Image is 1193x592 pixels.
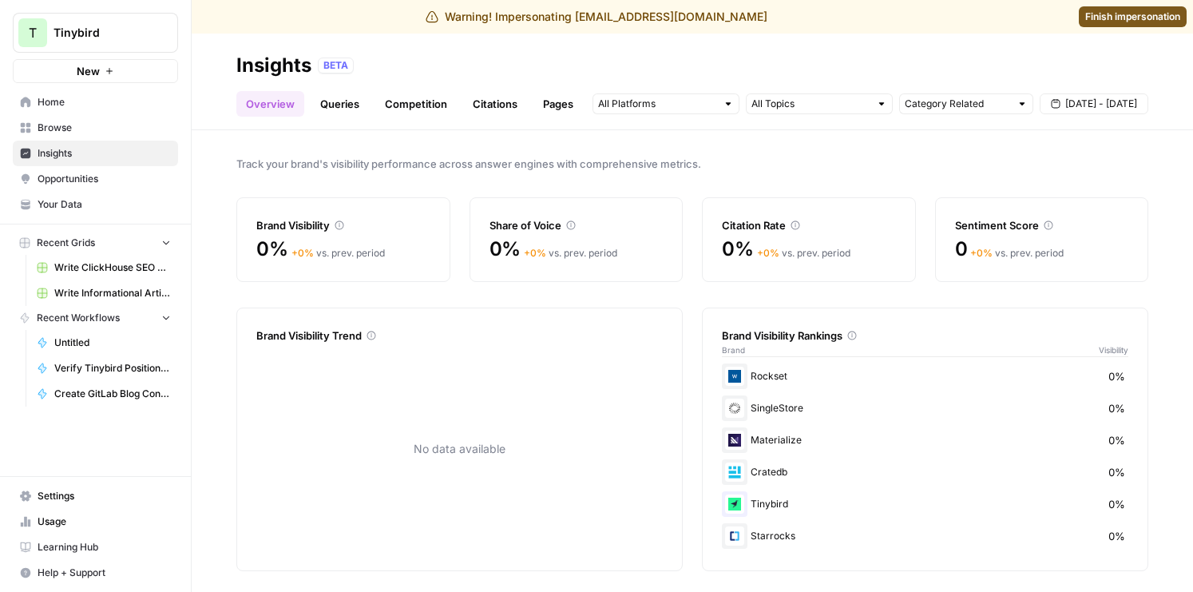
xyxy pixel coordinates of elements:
[722,217,896,233] div: Citation Rate
[725,399,744,418] img: 1mgjvb3gi23igylsjatnwu4wni65
[722,427,1128,453] div: Materialize
[38,197,171,212] span: Your Data
[1108,496,1125,512] span: 0%
[722,364,1128,389] div: Rockset
[30,280,178,306] a: Write Informational Article
[426,9,767,25] div: Warning! Impersonating [EMAIL_ADDRESS][DOMAIN_NAME]
[1108,368,1125,384] span: 0%
[722,344,745,356] span: Brand
[256,236,288,262] span: 0%
[236,91,304,117] a: Overview
[1108,432,1125,448] span: 0%
[13,115,178,141] a: Browse
[1040,93,1148,114] button: [DATE] - [DATE]
[311,91,369,117] a: Queries
[722,491,1128,517] div: Tinybird
[30,381,178,407] a: Create GitLab Blog Content MR
[722,395,1128,421] div: SingleStore
[598,96,716,112] input: All Platforms
[54,387,171,401] span: Create GitLab Blog Content MR
[13,192,178,217] a: Your Data
[77,63,100,79] span: New
[751,96,870,112] input: All Topics
[725,463,744,482] img: re94nlx1yrl9ydaajs715vxhuf9r
[725,495,744,514] img: 0jvomm6bxor3ksazir8hh9c0bai0
[757,246,850,260] div: vs. prev. period
[13,231,178,255] button: Recent Grids
[722,236,754,262] span: 0%
[38,121,171,135] span: Browse
[54,25,150,41] span: Tinybird
[38,146,171,161] span: Insights
[722,459,1128,485] div: Cratedb
[1108,528,1125,544] span: 0%
[30,356,178,381] a: Verify Tinybird Positioning
[13,534,178,560] a: Learning Hub
[13,560,178,586] button: Help + Support
[13,166,178,192] a: Opportunities
[1099,344,1128,356] span: Visibility
[54,260,171,275] span: Write ClickHouse SEO Article
[30,255,178,280] a: Write ClickHouse SEO Article
[13,509,178,534] a: Usage
[533,91,583,117] a: Pages
[291,246,385,260] div: vs. prev. period
[54,361,171,375] span: Verify Tinybird Positioning
[13,306,178,330] button: Recent Workflows
[13,483,178,509] a: Settings
[318,58,354,74] div: BETA
[54,336,171,350] span: Untitled
[13,89,178,115] a: Home
[38,540,171,554] span: Learning Hub
[256,328,663,344] div: Brand Visibility Trend
[1108,400,1125,416] span: 0%
[725,367,744,386] img: 0ycvaodxp0iglo7joup1p19lfmea
[970,246,1064,260] div: vs. prev. period
[955,236,968,262] span: 0
[13,141,178,166] a: Insights
[463,91,527,117] a: Citations
[13,13,178,53] button: Workspace: Tinybird
[1085,10,1180,24] span: Finish impersonation
[1065,97,1137,111] span: [DATE] - [DATE]
[725,431,744,450] img: 03jw8j2wk2ks3bi8okoywc4j9tog
[38,95,171,109] span: Home
[256,217,430,233] div: Brand Visibility
[524,246,617,260] div: vs. prev. period
[54,286,171,300] span: Write Informational Article
[291,247,314,259] span: + 0 %
[725,526,744,546] img: pbftwvrms58vy0sqcj1w8wa3gygc
[29,23,37,42] span: T
[970,247,993,259] span: + 0 %
[524,247,546,259] span: + 0 %
[30,330,178,356] a: Untitled
[757,247,779,259] span: + 0 %
[37,311,120,325] span: Recent Workflows
[375,91,457,117] a: Competition
[236,156,1148,172] span: Track your brand's visibility performance across answer engines with comprehensive metrics.
[905,96,1010,112] input: Category Related
[955,217,1129,233] div: Sentiment Score
[1079,6,1187,27] a: Finish impersonation
[38,515,171,529] span: Usage
[489,236,521,262] span: 0%
[38,172,171,186] span: Opportunities
[256,347,663,551] div: No data available
[236,53,311,78] div: Insights
[1108,464,1125,480] span: 0%
[38,566,171,580] span: Help + Support
[722,523,1128,549] div: Starrocks
[13,59,178,83] button: New
[489,217,664,233] div: Share of Voice
[38,489,171,503] span: Settings
[722,328,1128,344] div: Brand Visibility Rankings
[37,236,95,250] span: Recent Grids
